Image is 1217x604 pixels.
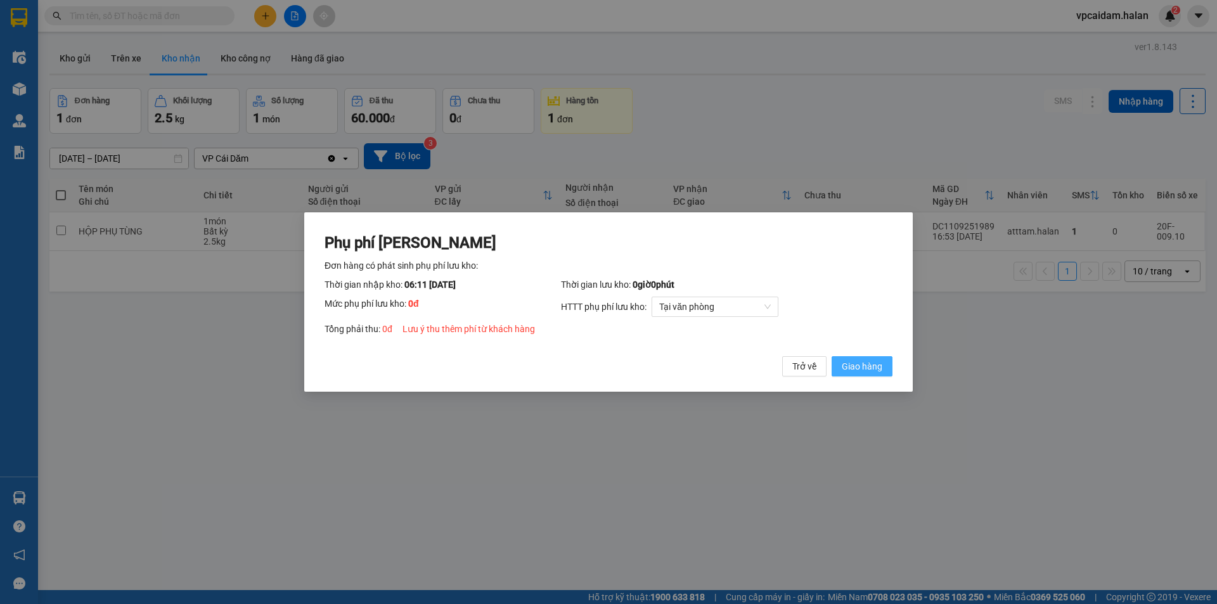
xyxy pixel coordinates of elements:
span: Trở về [792,359,816,373]
div: Thời gian nhập kho: [325,278,561,292]
span: Lưu ý thu thêm phí từ khách hàng [402,324,535,334]
span: Giao hàng [842,359,882,373]
div: Mức phụ phí lưu kho: [325,297,561,317]
div: Thời gian lưu kho: [561,278,892,292]
span: 06:11 [DATE] [404,280,456,290]
span: Phụ phí [PERSON_NAME] [325,234,496,252]
span: Tại văn phòng [659,297,771,316]
div: Tổng phải thu: [325,322,892,336]
span: 0 giờ 0 phút [633,280,674,290]
button: Giao hàng [832,356,892,376]
div: Đơn hàng có phát sinh phụ phí lưu kho: [325,259,892,273]
button: Trở về [782,356,827,376]
span: 0 đ [408,299,419,309]
div: HTTT phụ phí lưu kho: [561,297,892,317]
span: 0 đ [382,324,392,334]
